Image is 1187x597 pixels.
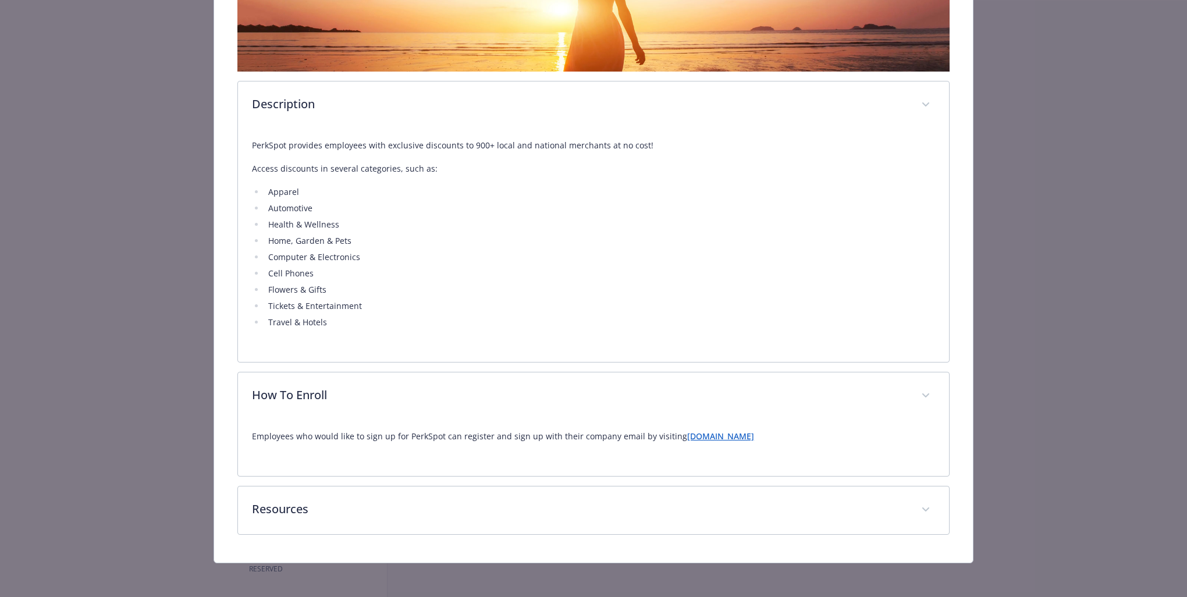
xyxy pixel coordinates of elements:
li: Health & Wellness [265,218,935,232]
div: Description [238,129,949,362]
li: Apparel [265,185,935,199]
div: How To Enroll [238,420,949,476]
div: Resources [238,486,949,534]
p: Resources [252,500,907,518]
li: Computer & Electronics [265,250,935,264]
li: Tickets & Entertainment [265,299,935,313]
li: Flowers & Gifts [265,283,935,297]
p: How To Enroll [252,386,907,404]
div: How To Enroll [238,372,949,420]
div: Description [238,81,949,129]
p: Access discounts in several categories, such as: [252,162,935,176]
p: Description [252,95,907,113]
a: [DOMAIN_NAME] [687,431,754,442]
li: Automotive [265,201,935,215]
p: PerkSpot provides employees with exclusive discounts to 900+ local and national merchants at no c... [252,138,935,152]
li: Travel & Hotels [265,315,935,329]
li: Home, Garden & Pets [265,234,935,248]
li: Cell Phones [265,266,935,280]
p: Employees who would like to sign up for PerkSpot can register and sign up with their company emai... [252,429,935,443]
